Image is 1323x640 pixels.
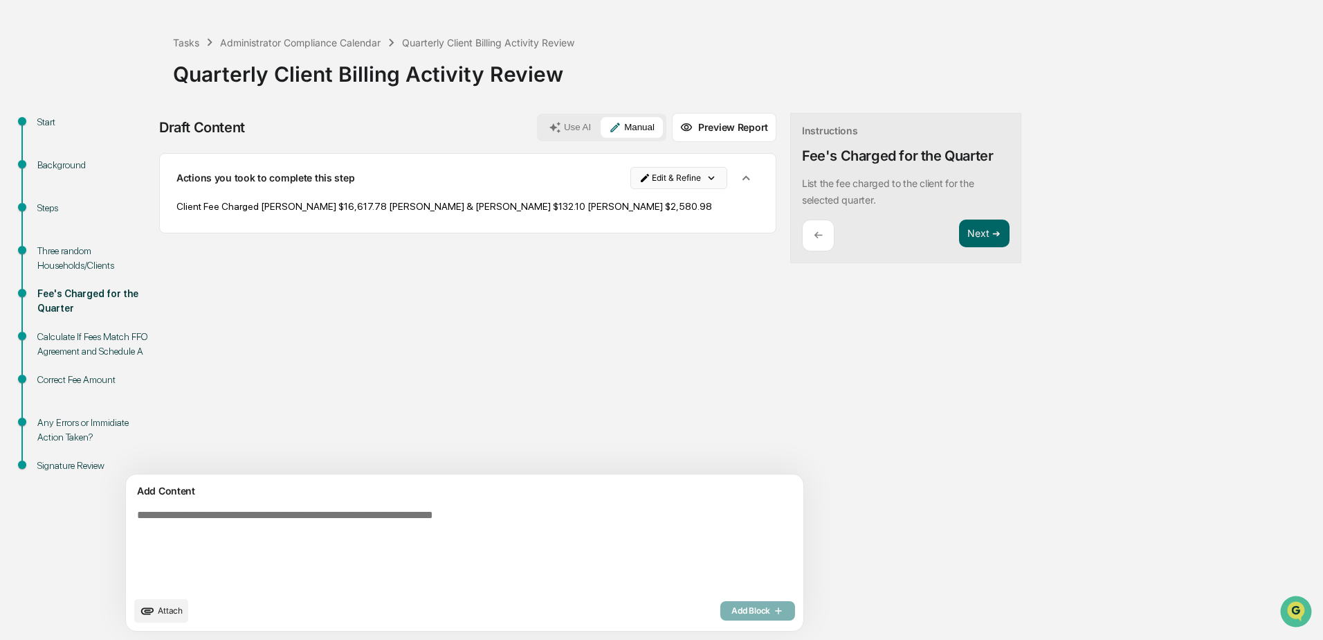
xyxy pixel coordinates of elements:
[47,120,175,131] div: We're available if you need us!
[159,119,245,136] div: Draft Content
[28,201,87,215] span: Data Lookup
[220,37,381,48] div: Administrator Compliance Calendar
[14,29,252,51] p: How can we help?
[158,605,183,616] span: Attach
[37,201,151,215] div: Steps
[959,220,1010,248] button: Next ➔
[98,234,167,245] a: Powered byPylon
[37,287,151,316] div: Fee's Charged for the Quarter
[37,330,151,359] div: Calculate If Fees Match FFO Agreement and Schedule A
[37,244,151,273] div: Three random Households/Clients
[37,373,151,387] div: Correct Fee Amount
[37,416,151,445] div: Any Errors or Immidiate Action Taken?
[402,37,574,48] div: Quarterly Client Billing Activity Review
[134,483,795,499] div: Add Content
[802,148,993,164] div: Fee's Charged for the Quarter
[1279,594,1316,632] iframe: Open customer support
[37,158,151,172] div: Background
[176,201,759,212] p: Client Fee Charged [PERSON_NAME] $16,617.78 [PERSON_NAME] & [PERSON_NAME] $132.10 [PERSON_NAME] $...
[601,117,663,138] button: Manual
[173,37,199,48] div: Tasks
[28,175,89,188] span: Preclearance
[802,177,974,206] p: List the fee charged to the client for the selected quarter.
[134,599,188,623] button: upload document
[47,106,227,120] div: Start new chat
[37,459,151,473] div: Signature Review
[36,63,228,78] input: Clear
[540,117,599,138] button: Use AI
[630,167,727,189] button: Edit & Refine
[14,202,25,213] div: 🔎
[8,169,95,194] a: 🖐️Preclearance
[138,235,167,245] span: Pylon
[95,169,177,194] a: 🗄️Attestations
[8,195,93,220] a: 🔎Data Lookup
[802,125,858,136] div: Instructions
[235,110,252,127] button: Start new chat
[814,229,823,242] p: ←
[14,176,25,187] div: 🖐️
[114,175,172,188] span: Attestations
[37,115,151,130] div: Start
[176,172,354,184] p: Actions you took to complete this step
[173,51,1316,87] div: Quarterly Client Billing Activity Review
[672,113,776,142] button: Preview Report
[14,106,39,131] img: 1746055101610-c473b297-6a78-478c-a979-82029cc54cd1
[100,176,111,187] div: 🗄️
